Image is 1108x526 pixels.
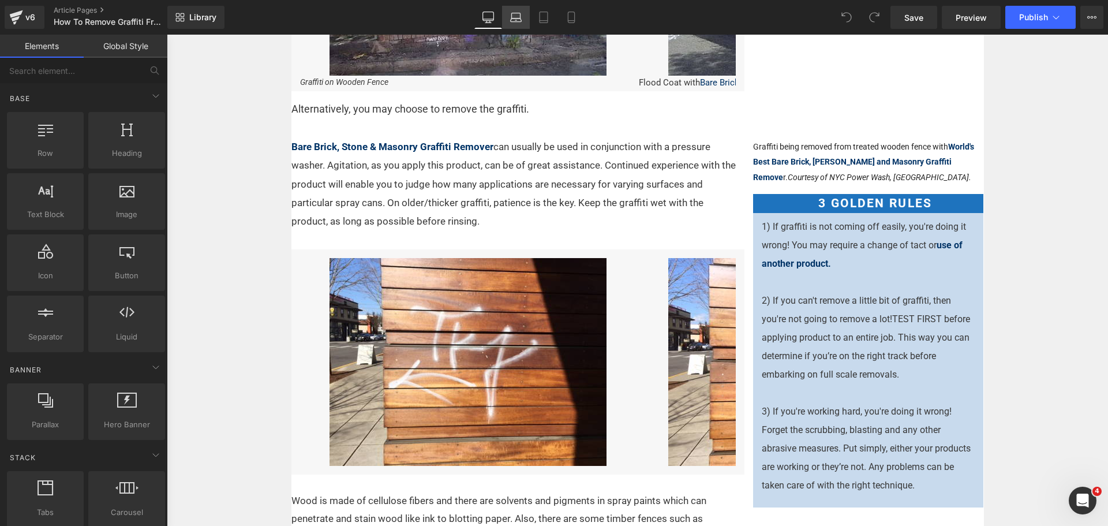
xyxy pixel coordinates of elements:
[10,208,80,221] span: Text Block
[1019,13,1048,22] span: Publish
[92,419,162,431] span: Hero Banner
[956,12,987,24] span: Preview
[621,138,804,147] i: Courtesy of NYC Power Wash, [GEOGRAPHIC_DATA].
[23,10,38,25] div: v6
[5,6,44,29] a: v6
[472,41,808,55] p: Flood Coat with
[92,270,162,282] span: Button
[1005,6,1076,29] button: Publish
[474,6,502,29] a: Desktop
[557,6,585,29] a: Mobile
[904,12,923,24] span: Save
[92,208,162,221] span: Image
[133,43,222,52] i: Graffiti on Wooden Fence
[586,107,807,147] a: World's Best Bare Brick, [PERSON_NAME] and Masonry Graffiti Remove
[84,35,167,58] a: Global Style
[595,183,808,349] p: 1) If graffiti is not coming off easily, you're doing it wrong! You may require a change of tact ...
[10,270,80,282] span: Icon
[942,6,1001,29] a: Preview
[54,17,164,27] span: How To Remove Graffiti From A Wood Fence
[533,43,707,53] a: Bare Brick, Stone & Masonry Graffiti Remover
[54,6,186,15] a: Article Pages
[125,68,362,80] span: Alternatively, you may choose to remove the graffiti.
[9,364,43,375] span: Banner
[125,106,327,118] a: Bare Brick, Stone & Masonry Graffiti Remover
[835,6,858,29] button: Undo
[9,452,37,463] span: Stack
[10,331,80,343] span: Separator
[595,349,808,460] p: 3) If you're working hard, you're doing it wrong! Forget the scrubbing, blasting and any other ab...
[189,12,216,23] span: Library
[502,6,530,29] a: Laptop
[1069,487,1096,514] iframe: Intercom live chat
[601,159,817,179] h1: 3 Golden Rules
[586,105,817,151] p: Graffiti being removed from treated wooden fence with r.
[92,506,162,518] span: Carousel
[863,6,886,29] button: Redo
[530,6,557,29] a: Tablet
[125,103,572,196] p: can usually be used in conjunction with a pressure washer. Agitation, as you apply this product, ...
[10,147,80,159] span: Row
[10,419,80,431] span: Parallax
[10,506,80,518] span: Tabs
[167,6,224,29] a: New Library
[9,93,31,104] span: Base
[1092,487,1102,496] span: 4
[92,147,162,159] span: Heading
[92,331,162,343] span: Liquid
[1080,6,1103,29] button: More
